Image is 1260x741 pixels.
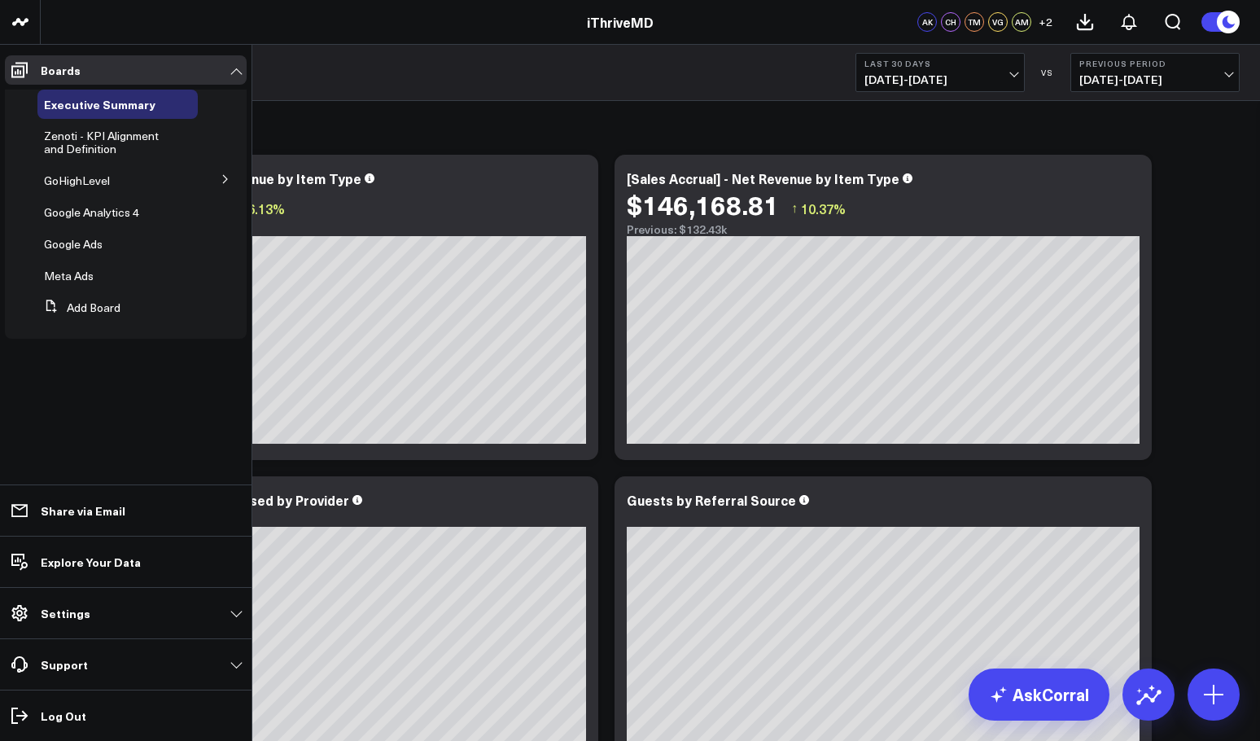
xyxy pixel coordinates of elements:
[41,607,90,620] p: Settings
[801,199,846,217] span: 10.37%
[44,268,94,283] span: Meta Ads
[41,64,81,77] p: Boards
[1033,68,1062,77] div: VS
[44,98,155,111] a: Executive Summary
[627,169,899,187] div: [Sales Accrual] - Net Revenue by Item Type
[44,270,94,283] a: Meta Ads
[41,658,88,671] p: Support
[1035,12,1055,32] button: +2
[44,173,110,188] span: GoHighLevel
[44,238,103,251] a: Google Ads
[44,206,139,219] a: Google Analytics 4
[73,223,586,236] div: Previous: $265.03k
[44,96,155,112] span: Executive Summary
[44,129,180,156] a: Zenoti - KPI Alignment and Definition
[587,13,654,31] a: iThriveMD
[44,128,159,156] span: Zenoti - KPI Alignment and Definition
[44,236,103,252] span: Google Ads
[247,199,285,217] span: 6.13%
[5,701,247,730] a: Log Out
[988,12,1008,32] div: VG
[44,204,139,220] span: Google Analytics 4
[1079,59,1231,68] b: Previous Period
[864,73,1016,86] span: [DATE] - [DATE]
[855,53,1025,92] button: Last 30 Days[DATE]-[DATE]
[1012,12,1031,32] div: AM
[41,504,125,517] p: Share via Email
[627,491,796,509] div: Guests by Referral Source
[627,223,1140,236] div: Previous: $132.43k
[969,669,1109,721] a: AskCorral
[1039,16,1052,28] span: + 2
[627,190,779,219] div: $146,168.81
[791,198,798,219] span: ↑
[917,12,937,32] div: AK
[941,12,960,32] div: CH
[37,293,120,322] button: Add Board
[965,12,984,32] div: TM
[1070,53,1240,92] button: Previous Period[DATE]-[DATE]
[1079,73,1231,86] span: [DATE] - [DATE]
[41,555,141,568] p: Explore Your Data
[44,174,110,187] a: GoHighLevel
[41,709,86,722] p: Log Out
[864,59,1016,68] b: Last 30 Days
